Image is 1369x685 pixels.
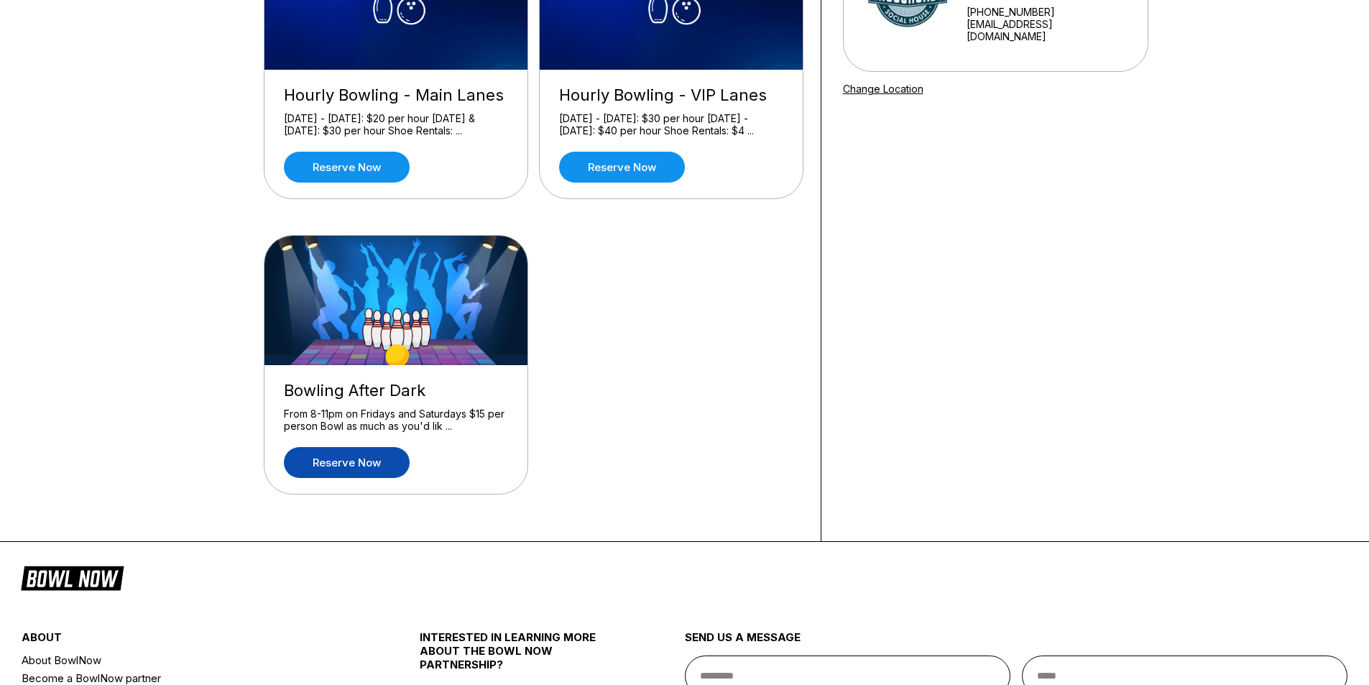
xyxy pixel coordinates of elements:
div: [DATE] - [DATE]: $30 per hour [DATE] - [DATE]: $40 per hour Shoe Rentals: $4 ... [559,112,783,137]
a: Reserve now [284,447,410,478]
a: [EMAIL_ADDRESS][DOMAIN_NAME] [967,18,1129,42]
div: Hourly Bowling - Main Lanes [284,86,508,105]
div: [DATE] - [DATE]: $20 per hour [DATE] & [DATE]: $30 per hour Shoe Rentals: ... [284,112,508,137]
div: send us a message [685,630,1348,656]
a: About BowlNow [22,651,353,669]
div: about [22,630,353,651]
div: From 8-11pm on Fridays and Saturdays $15 per person Bowl as much as you'd lik ... [284,408,508,433]
img: Bowling After Dark [264,236,529,365]
div: Bowling After Dark [284,381,508,400]
div: Hourly Bowling - VIP Lanes [559,86,783,105]
a: Change Location [843,83,923,95]
a: Reserve now [284,152,410,183]
a: Reserve now [559,152,685,183]
div: [PHONE_NUMBER] [967,6,1129,18]
div: INTERESTED IN LEARNING MORE ABOUT THE BOWL NOW PARTNERSHIP? [420,630,619,683]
